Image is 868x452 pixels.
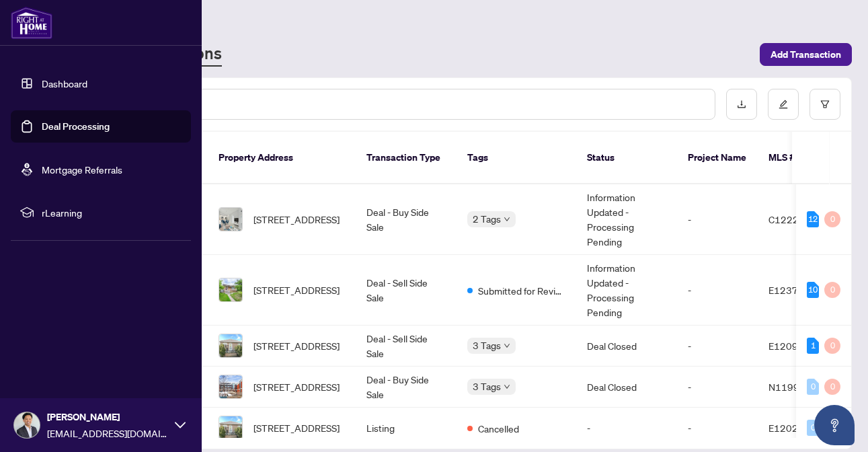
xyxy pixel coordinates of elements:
[473,211,501,227] span: 2 Tags
[820,100,830,109] span: filter
[356,367,457,408] td: Deal - Buy Side Sale
[807,379,819,395] div: 0
[768,89,799,120] button: edit
[677,408,758,449] td: -
[253,282,340,297] span: [STREET_ADDRESS]
[42,77,87,89] a: Dashboard
[356,184,457,255] td: Deal - Buy Side Sale
[478,421,519,436] span: Cancelled
[737,100,746,109] span: download
[42,120,110,133] a: Deal Processing
[473,379,501,394] span: 3 Tags
[47,410,168,424] span: [PERSON_NAME]
[758,132,838,184] th: MLS #
[253,338,340,353] span: [STREET_ADDRESS]
[768,284,822,296] span: E12371373
[504,383,510,390] span: down
[824,379,840,395] div: 0
[356,255,457,326] td: Deal - Sell Side Sale
[14,412,40,438] img: Profile Icon
[356,408,457,449] td: Listing
[677,326,758,367] td: -
[824,211,840,227] div: 0
[253,379,340,394] span: [STREET_ADDRESS]
[576,255,677,326] td: Information Updated - Processing Pending
[810,89,840,120] button: filter
[726,89,757,120] button: download
[768,340,822,352] span: E12094172
[11,7,52,39] img: logo
[824,338,840,354] div: 0
[253,212,340,227] span: [STREET_ADDRESS]
[576,367,677,408] td: Deal Closed
[219,208,242,231] img: thumbnail-img
[473,338,501,353] span: 3 Tags
[219,278,242,301] img: thumbnail-img
[576,408,677,449] td: -
[807,420,819,436] div: 0
[677,367,758,408] td: -
[504,216,510,223] span: down
[768,381,824,393] span: N11999356
[356,132,457,184] th: Transaction Type
[807,338,819,354] div: 1
[356,326,457,367] td: Deal - Sell Side Sale
[42,163,122,176] a: Mortgage Referrals
[677,184,758,255] td: -
[768,422,822,434] span: E12028240
[677,132,758,184] th: Project Name
[504,342,510,349] span: down
[771,44,841,65] span: Add Transaction
[478,283,565,298] span: Submitted for Review
[779,100,788,109] span: edit
[807,282,819,298] div: 10
[219,334,242,357] img: thumbnail-img
[768,213,823,225] span: C12222236
[677,255,758,326] td: -
[576,184,677,255] td: Information Updated - Processing Pending
[760,43,852,66] button: Add Transaction
[47,426,168,441] span: [EMAIL_ADDRESS][DOMAIN_NAME]
[219,375,242,398] img: thumbnail-img
[576,326,677,367] td: Deal Closed
[824,282,840,298] div: 0
[219,416,242,439] img: thumbnail-img
[814,405,855,445] button: Open asap
[576,132,677,184] th: Status
[42,205,182,220] span: rLearning
[208,132,356,184] th: Property Address
[807,211,819,227] div: 12
[457,132,576,184] th: Tags
[253,420,340,435] span: [STREET_ADDRESS]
